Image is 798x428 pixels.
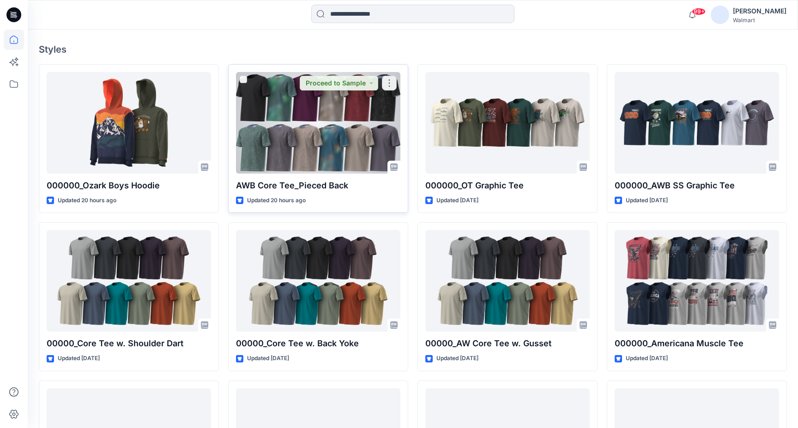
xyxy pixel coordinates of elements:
[615,337,779,350] p: 000000_Americana Muscle Tee
[47,230,211,332] a: 00000_Core Tee w. Shoulder Dart
[692,8,706,15] span: 99+
[626,196,668,205] p: Updated [DATE]
[436,354,478,363] p: Updated [DATE]
[236,72,400,174] a: AWB Core Tee_Pieced Back
[626,354,668,363] p: Updated [DATE]
[733,6,786,17] div: [PERSON_NAME]
[47,72,211,174] a: 000000_Ozark Boys Hoodie
[39,44,787,55] h4: Styles
[236,179,400,192] p: AWB Core Tee_Pieced Back
[47,179,211,192] p: 000000_Ozark Boys Hoodie
[436,196,478,205] p: Updated [DATE]
[247,354,289,363] p: Updated [DATE]
[58,196,116,205] p: Updated 20 hours ago
[47,337,211,350] p: 00000_Core Tee w. Shoulder Dart
[711,6,729,24] img: avatar
[236,230,400,332] a: 00000_Core Tee w. Back Yoke
[247,196,306,205] p: Updated 20 hours ago
[733,17,786,24] div: Walmart
[425,179,590,192] p: 000000_OT Graphic Tee
[236,337,400,350] p: 00000_Core Tee w. Back Yoke
[615,179,779,192] p: 000000_AWB SS Graphic Tee
[425,337,590,350] p: 00000_AW Core Tee w. Gusset
[425,72,590,174] a: 000000_OT Graphic Tee
[615,230,779,332] a: 000000_Americana Muscle Tee
[425,230,590,332] a: 00000_AW Core Tee w. Gusset
[58,354,100,363] p: Updated [DATE]
[615,72,779,174] a: 000000_AWB SS Graphic Tee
